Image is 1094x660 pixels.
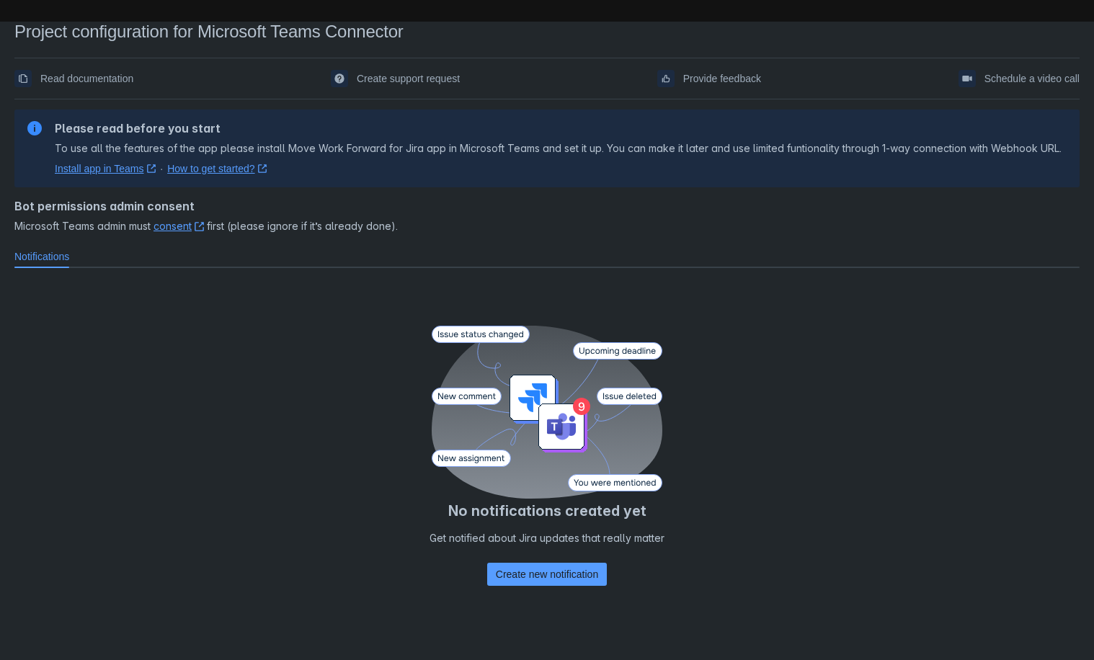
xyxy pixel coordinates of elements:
span: Schedule a video call [984,67,1080,90]
span: support [334,73,345,84]
span: feedback [660,73,672,84]
a: Read documentation [14,67,133,90]
span: Create new notification [496,563,598,586]
h2: Please read before you start [55,121,1062,135]
span: Provide feedback [683,67,761,90]
div: Project configuration for Microsoft Teams Connector [14,22,1080,42]
span: Read documentation [40,67,133,90]
h4: Bot permissions admin consent [14,199,1080,213]
a: How to get started? [167,161,267,176]
a: consent [154,220,204,232]
span: videoCall [961,73,973,84]
p: Get notified about Jira updates that really matter [430,531,664,545]
h4: No notifications created yet [430,502,664,519]
span: information [26,120,43,137]
span: documentation [17,73,29,84]
a: Create support request [331,67,460,90]
span: Create support request [357,67,460,90]
span: Notifications [14,249,69,264]
a: Provide feedback [657,67,761,90]
a: Install app in Teams [55,161,156,176]
span: Microsoft Teams admin must first (please ignore if it’s already done). [14,219,1080,233]
p: To use all the features of the app please install Move Work Forward for Jira app in Microsoft Tea... [55,141,1062,156]
button: Create new notification [487,563,607,586]
div: Button group [487,563,607,586]
a: Schedule a video call [959,67,1080,90]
